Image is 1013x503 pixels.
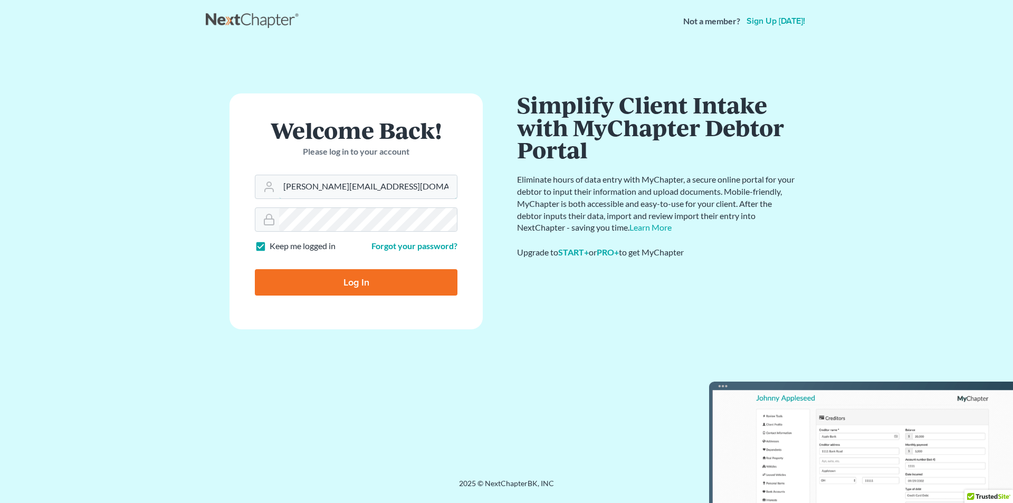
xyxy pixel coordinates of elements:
[683,15,740,27] strong: Not a member?
[270,240,336,252] label: Keep me logged in
[517,246,797,259] div: Upgrade to or to get MyChapter
[371,241,457,251] a: Forgot your password?
[279,175,457,198] input: Email Address
[517,93,797,161] h1: Simplify Client Intake with MyChapter Debtor Portal
[517,174,797,234] p: Eliminate hours of data entry with MyChapter, a secure online portal for your debtor to input the...
[255,269,457,296] input: Log In
[744,17,807,25] a: Sign up [DATE]!
[255,119,457,141] h1: Welcome Back!
[206,478,807,497] div: 2025 © NextChapterBK, INC
[558,247,589,257] a: START+
[255,146,457,158] p: Please log in to your account
[629,222,672,232] a: Learn More
[597,247,619,257] a: PRO+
